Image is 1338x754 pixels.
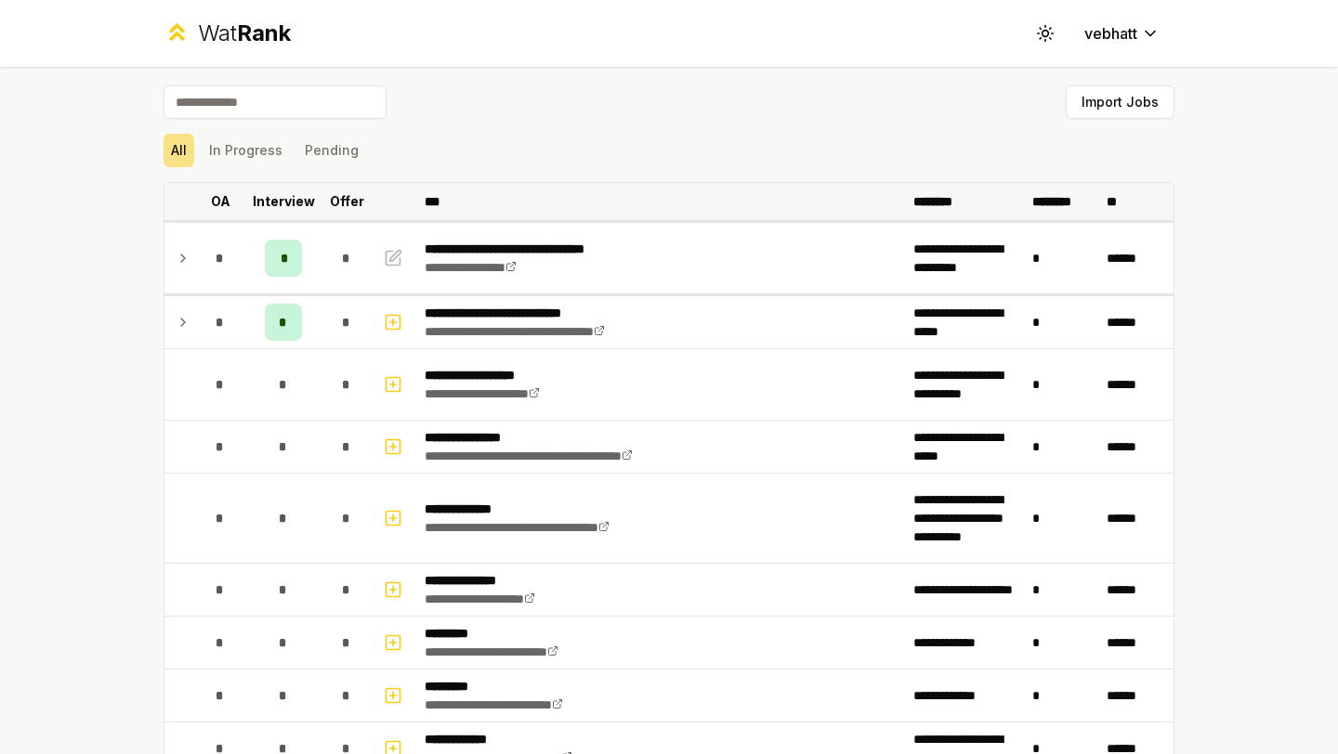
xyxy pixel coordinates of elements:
[1084,22,1137,45] span: vebhatt
[1069,17,1174,50] button: vebhatt
[1066,85,1174,119] button: Import Jobs
[164,134,194,167] button: All
[253,192,315,211] p: Interview
[198,19,291,48] div: Wat
[330,192,364,211] p: Offer
[297,134,366,167] button: Pending
[202,134,290,167] button: In Progress
[237,19,291,46] span: Rank
[164,19,291,48] a: WatRank
[211,192,230,211] p: OA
